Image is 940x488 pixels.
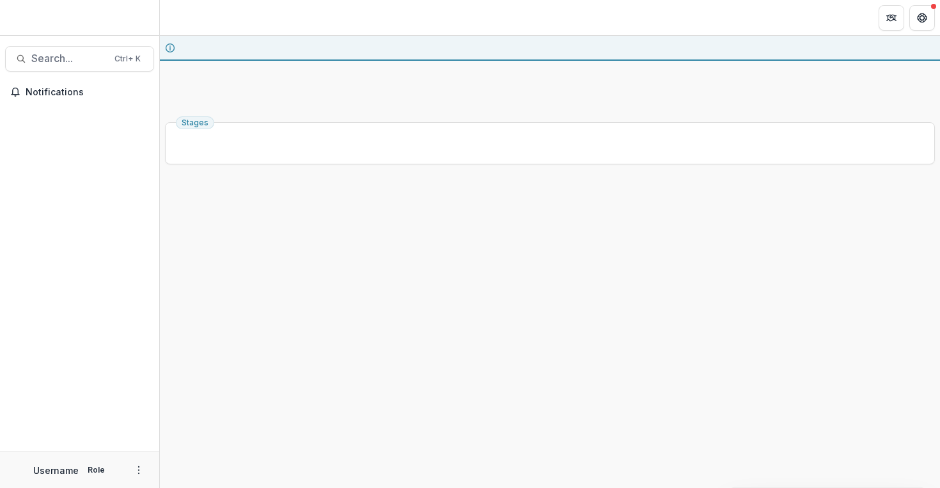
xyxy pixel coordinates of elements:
[31,52,107,65] span: Search...
[33,464,79,477] p: Username
[112,52,143,66] div: Ctrl + K
[26,87,149,98] span: Notifications
[5,46,154,72] button: Search...
[879,5,904,31] button: Partners
[131,462,146,478] button: More
[84,464,109,476] p: Role
[909,5,935,31] button: Get Help
[182,118,208,127] span: Stages
[5,82,154,102] button: Notifications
